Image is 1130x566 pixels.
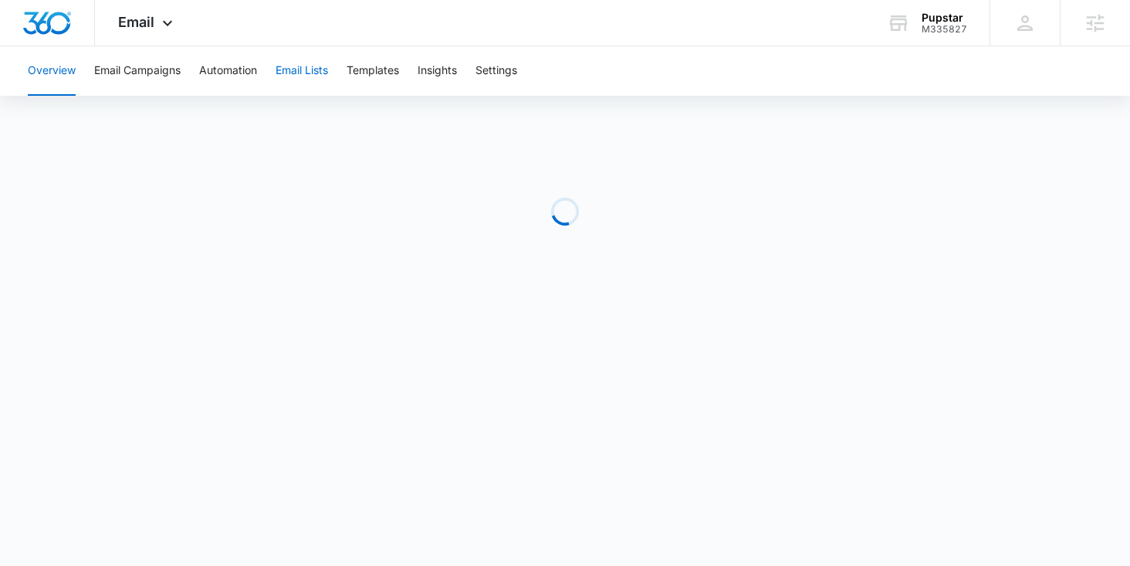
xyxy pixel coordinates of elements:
[28,46,76,96] button: Overview
[199,46,257,96] button: Automation
[922,24,967,35] div: account id
[94,46,181,96] button: Email Campaigns
[418,46,457,96] button: Insights
[347,46,399,96] button: Templates
[475,46,517,96] button: Settings
[276,46,328,96] button: Email Lists
[118,14,154,30] span: Email
[922,12,967,24] div: account name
